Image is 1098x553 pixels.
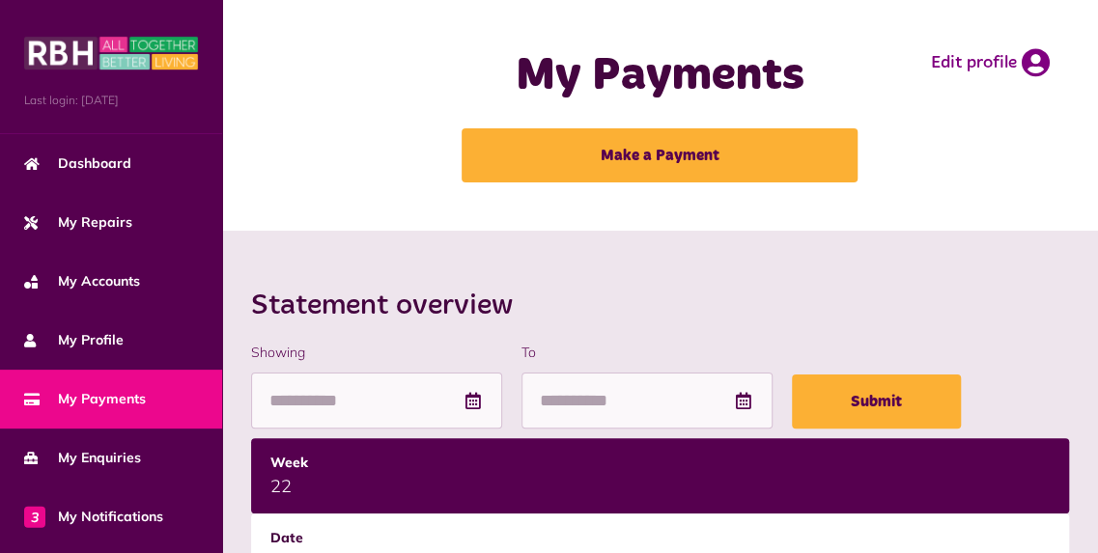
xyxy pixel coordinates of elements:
[24,153,131,174] span: Dashboard
[24,448,141,468] span: My Enquiries
[24,212,132,233] span: My Repairs
[251,438,1069,513] td: 22
[251,289,1069,323] h2: Statement overview
[24,34,198,72] img: MyRBH
[462,128,858,182] a: Make a Payment
[24,92,198,109] span: Last login: [DATE]
[24,389,146,409] span: My Payments
[792,374,961,429] button: Submit
[24,506,45,527] span: 3
[24,271,140,291] span: My Accounts
[931,48,1050,77] a: Edit profile
[251,343,502,363] label: Showing
[321,48,999,104] h1: My Payments
[24,330,124,350] span: My Profile
[24,507,163,527] span: My Notifications
[521,343,773,363] label: To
